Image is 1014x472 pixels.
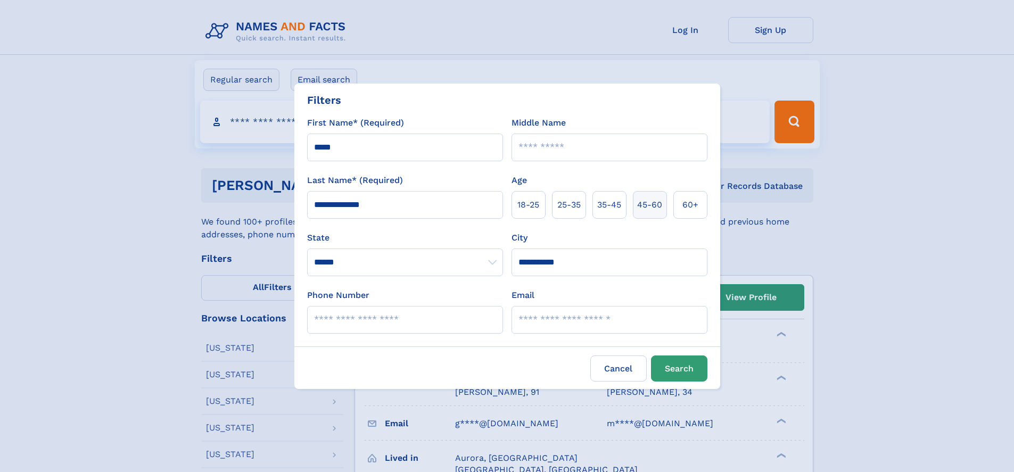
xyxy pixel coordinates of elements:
[307,174,403,187] label: Last Name* (Required)
[307,231,503,244] label: State
[512,174,527,187] label: Age
[512,231,527,244] label: City
[307,289,369,302] label: Phone Number
[307,92,341,108] div: Filters
[517,198,539,211] span: 18‑25
[512,289,534,302] label: Email
[590,355,647,382] label: Cancel
[651,355,707,382] button: Search
[307,117,404,129] label: First Name* (Required)
[512,117,566,129] label: Middle Name
[597,198,621,211] span: 35‑45
[637,198,662,211] span: 45‑60
[557,198,581,211] span: 25‑35
[682,198,698,211] span: 60+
